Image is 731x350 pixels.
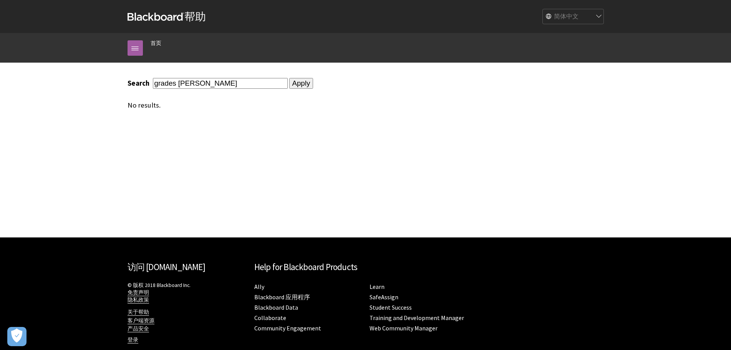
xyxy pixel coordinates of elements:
a: 关于帮助 [128,309,149,316]
a: 登录 [128,337,138,343]
a: Blackboard帮助 [128,10,206,23]
a: Blackboard 应用程序 [254,293,310,301]
a: Ally [254,283,264,291]
h2: Help for Blackboard Products [254,260,477,274]
a: Training and Development Manager [370,314,464,322]
a: 免责声明 [128,289,149,296]
select: Site Language Selector [543,9,604,25]
a: Blackboard Data [254,304,298,312]
a: Learn [370,283,385,291]
input: Apply [289,78,313,89]
label: Search [128,79,151,88]
a: 访问 [DOMAIN_NAME] [128,261,205,272]
a: Web Community Manager [370,324,438,332]
p: © 版权 2018 Blackboard Inc. [128,282,247,304]
a: SafeAssign [370,293,398,301]
div: No results. [128,101,490,109]
a: Student Success [370,304,412,312]
a: 隐私政策 [128,297,149,304]
a: Community Engagement [254,324,321,332]
a: 产品安全 [128,325,149,332]
a: 客户端资源 [128,317,154,324]
strong: Blackboard [128,13,184,21]
button: Open Preferences [7,327,27,346]
a: Collaborate [254,314,286,322]
a: 首页 [151,38,161,48]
